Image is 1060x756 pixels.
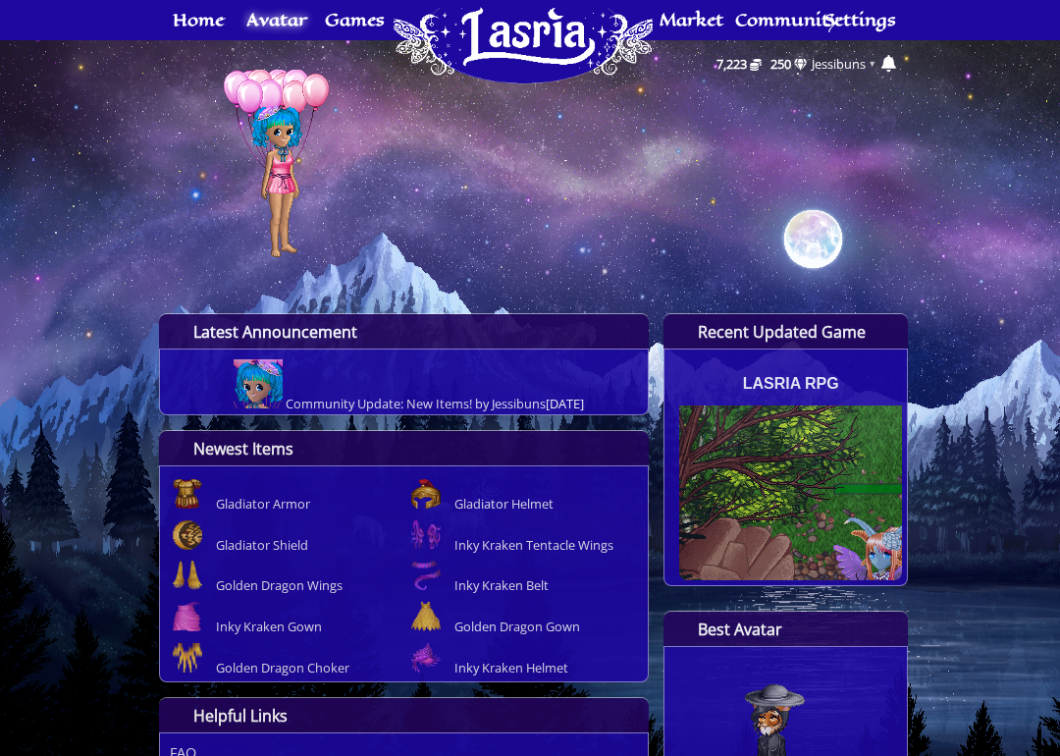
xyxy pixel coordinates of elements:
a: Recent Abilities [173,479,310,514]
span: Inky Kraken Gown [216,618,322,635]
a: Recent Abilities [411,479,554,514]
img: Recent Abilities [173,561,202,590]
span: 250 [770,55,791,73]
a: Topic Title [286,395,472,412]
span: Golden Dragon Wings [216,576,343,594]
a: Recent Abilities [173,643,349,678]
a: Newest Items [159,431,649,466]
span: Golden Dragon Choker [216,659,349,676]
span: Community [735,12,839,27]
img: Recent Abilities [411,561,441,590]
a: Home [394,83,653,174]
a: Recent Updated Game [663,314,908,350]
a: Jessibuns [812,55,866,73]
span: Gladiator Helmet [454,495,554,513]
span: 7,223 [716,55,747,73]
span: Home [173,12,224,27]
div: [DATE] [170,359,648,414]
a: 250 [765,50,813,78]
a: Helpful Links [159,698,649,733]
a: Recent Abilities [411,602,580,637]
span: Avatar [246,12,307,27]
a: Announcements [234,395,286,412]
a: Recent Abilities [173,561,343,596]
span: Market [660,12,723,27]
img: avatar-headshot [234,359,283,408]
img: Recent Abilities [173,602,202,631]
span: Settings [824,12,896,27]
a: Recent Abilities [411,643,568,678]
span: Inky Kraken Belt [454,576,549,594]
img: Avatar [159,70,362,296]
span: Inky Kraken Helmet [454,659,568,676]
a: Recent Abilities [173,520,308,556]
a: Latest Announcement [159,314,649,350]
img: Recent Abilities [411,479,441,509]
span: Gladiator Armor [216,495,310,513]
span: Inky Kraken Tentacle Wings [454,536,613,554]
a: Recent Abilities [173,602,322,637]
a: 7,223 [711,50,762,78]
h3: Lasria RPG [679,364,902,405]
a: Recent Abilities [411,561,549,596]
img: Recent Abilities [173,643,202,673]
span: Games [325,12,385,27]
a: Avatar [159,70,901,296]
span: Gladiator Shield [216,536,308,554]
img: Recent Abilities [173,520,202,550]
img: Recent Abilities [411,520,441,550]
img: Recent Abilities [411,602,441,631]
a: Best Avatar [663,612,908,647]
span: Golden Dragon Gown [454,618,580,635]
a: Username [475,395,546,412]
img: Recent Abilities [173,479,202,509]
img: Recent Abilities [411,643,441,673]
img: Newest Game [679,364,1023,708]
a: Recent Abilities [411,520,613,556]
